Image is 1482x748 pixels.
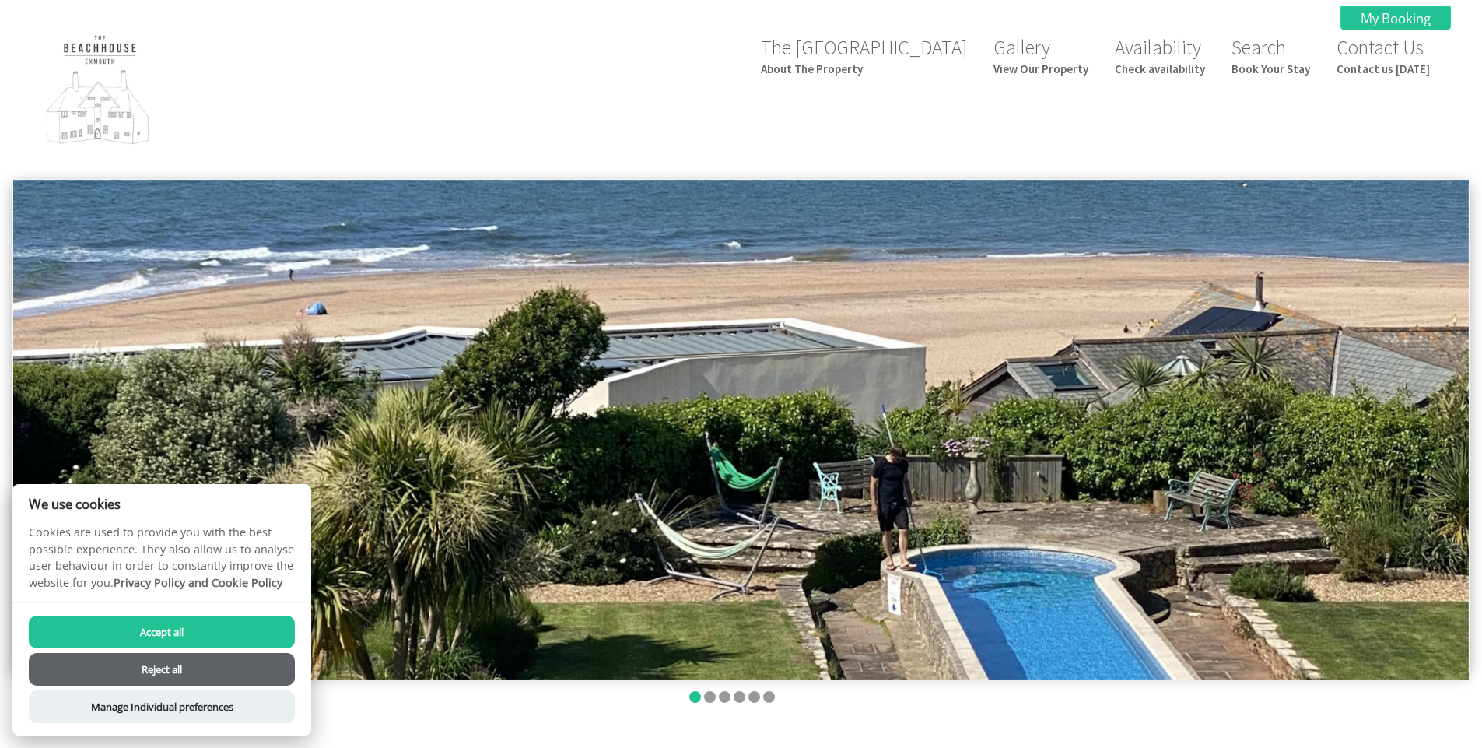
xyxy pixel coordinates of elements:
[29,653,295,686] button: Reject all
[1231,61,1310,76] small: Book Your Stay
[12,497,311,511] h2: We use cookies
[1337,61,1430,76] small: Contact us [DATE]
[1337,35,1430,76] a: Contact UsContact us [DATE]
[761,35,967,76] a: The [GEOGRAPHIC_DATA]About The Property
[29,616,295,648] button: Accept all
[1231,35,1310,76] a: SearchBook Your Stay
[761,61,967,76] small: About The Property
[114,575,282,590] a: Privacy Policy and Cookie Policy
[1115,61,1205,76] small: Check availability
[993,61,1088,76] small: View Our Property
[1115,35,1205,76] a: AvailabilityCheck availability
[12,524,311,602] p: Cookies are used to provide you with the best possible experience. They also allow us to analyse ...
[993,35,1088,76] a: GalleryView Our Property
[1340,6,1451,30] a: My Booking
[22,29,177,156] img: The Beach House Exmouth
[29,690,295,723] button: Manage Individual preferences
